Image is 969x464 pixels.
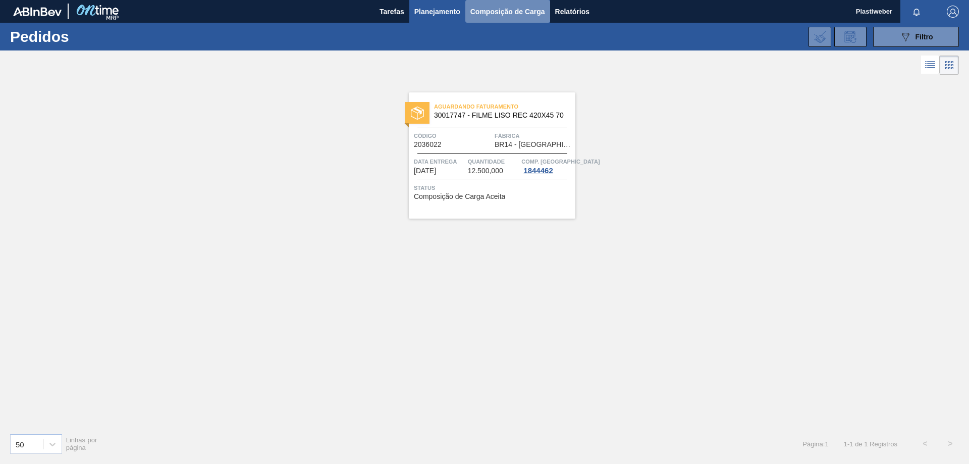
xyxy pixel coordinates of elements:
span: Data Entrega [414,157,465,167]
span: Fábrica [495,131,573,141]
button: < [912,431,938,456]
span: Página : 1 [802,440,828,448]
button: Notificações [900,5,933,19]
img: status [411,107,424,120]
h1: Pedidos [10,31,161,42]
a: statusAguardando Faturamento30017747 - FILME LISO REC 420X45 70Código2036022FábricaBR14 - [GEOGRA... [394,92,575,219]
div: Importar Negociações dos Pedidos [809,27,831,47]
img: TNhmsLtSVTkK8tSr43FrP2fwEKptu5GPRR3wAAAABJRU5ErkJggg== [13,7,62,16]
span: Relatórios [555,6,589,18]
span: 23/10/2025 [414,167,436,175]
span: 12.500,000 [468,167,503,175]
span: Composição de Carga [470,6,545,18]
a: Comp. [GEOGRAPHIC_DATA]1844462 [521,157,573,175]
img: Logout [947,6,959,18]
span: Planejamento [414,6,460,18]
span: BR14 - Curitibana [495,141,573,148]
div: Visão em Cards [940,56,959,75]
span: 2036022 [414,141,442,148]
div: Visão em Lista [921,56,940,75]
span: Quantidade [468,157,519,167]
span: Linhas por página [66,436,97,451]
button: > [938,431,963,456]
span: Aguardando Faturamento [434,101,575,112]
span: Status [414,183,573,193]
span: Filtro [916,33,933,41]
button: Filtro [873,27,959,47]
div: 50 [16,440,24,448]
span: Código [414,131,492,141]
span: Tarefas [380,6,404,18]
span: Composição de Carga Aceita [414,193,505,200]
span: 30017747 - FILME LISO REC 420X45 70 [434,112,567,119]
div: Solicitação de Revisão de Pedidos [834,27,867,47]
div: 1844462 [521,167,555,175]
span: 1 - 1 de 1 Registros [844,440,897,448]
span: Comp. Carga [521,157,600,167]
